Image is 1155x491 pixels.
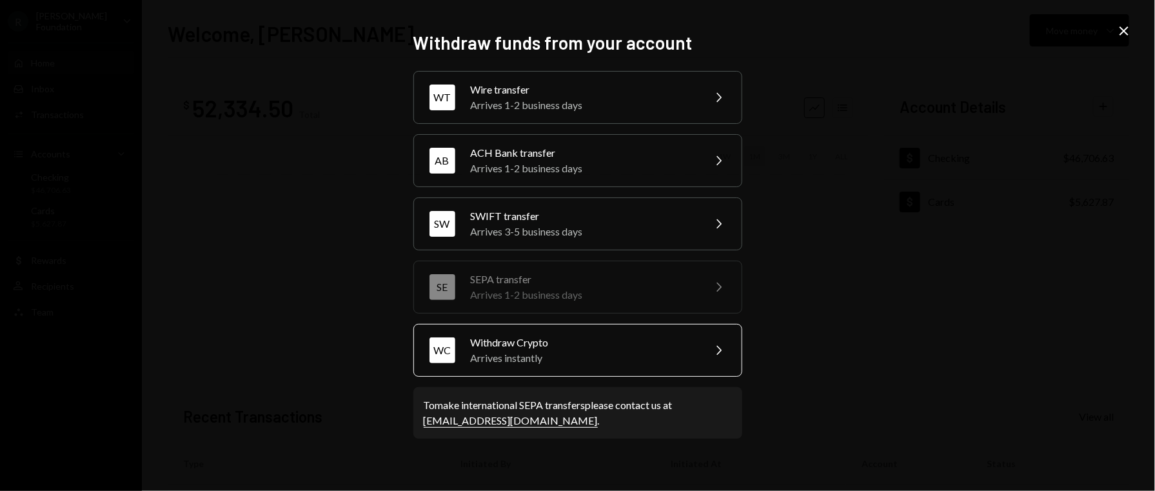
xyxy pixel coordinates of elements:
[413,197,742,250] button: SWSWIFT transferArrives 3-5 business days
[424,397,732,428] div: To make international SEPA transfers please contact us at .
[424,414,598,428] a: [EMAIL_ADDRESS][DOMAIN_NAME]
[413,71,742,124] button: WTWire transferArrives 1-2 business days
[471,287,695,303] div: Arrives 1-2 business days
[471,161,695,176] div: Arrives 1-2 business days
[413,134,742,187] button: ABACH Bank transferArrives 1-2 business days
[471,272,695,287] div: SEPA transfer
[429,85,455,110] div: WT
[471,335,695,350] div: Withdraw Crypto
[429,148,455,174] div: AB
[413,261,742,314] button: SESEPA transferArrives 1-2 business days
[429,337,455,363] div: WC
[429,211,455,237] div: SW
[471,145,695,161] div: ACH Bank transfer
[471,97,695,113] div: Arrives 1-2 business days
[471,350,695,366] div: Arrives instantly
[471,82,695,97] div: Wire transfer
[413,30,742,55] h2: Withdraw funds from your account
[471,224,695,239] div: Arrives 3-5 business days
[429,274,455,300] div: SE
[413,324,742,377] button: WCWithdraw CryptoArrives instantly
[471,208,695,224] div: SWIFT transfer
